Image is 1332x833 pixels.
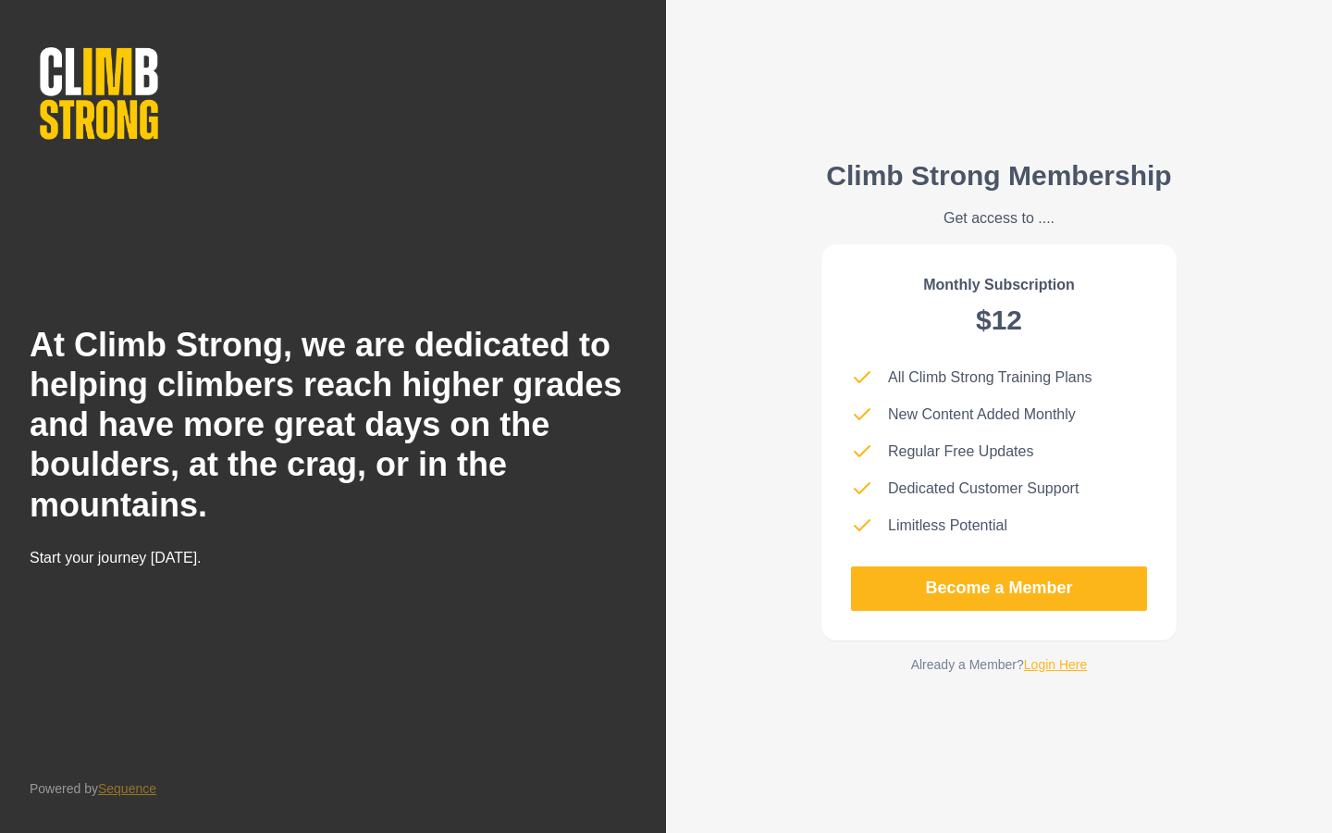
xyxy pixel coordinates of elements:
[826,207,1171,230] p: Get access to ....
[911,655,1088,675] p: Already a Member?
[1024,657,1088,672] a: Login Here
[30,779,156,799] p: Powered by
[98,781,156,796] a: Sequence
[30,547,444,569] p: Start your journey [DATE].
[888,367,1092,389] p: All Climb Strong Training Plans
[826,159,1171,193] h2: Climb Strong Membership
[30,37,168,150] img: Climb Strong Logo
[888,441,1033,463] p: Regular Free Updates
[923,274,1075,296] p: Monthly Subscription
[976,304,1022,337] h2: $12
[851,566,1147,611] a: Become a Member
[888,515,1007,537] p: Limitless Potential
[888,478,1079,500] p: Dedicated Customer Support
[888,404,1076,426] p: New Content Added Monthly
[30,325,636,525] h2: At Climb Strong, we are dedicated to helping climbers reach higher grades and have more great day...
